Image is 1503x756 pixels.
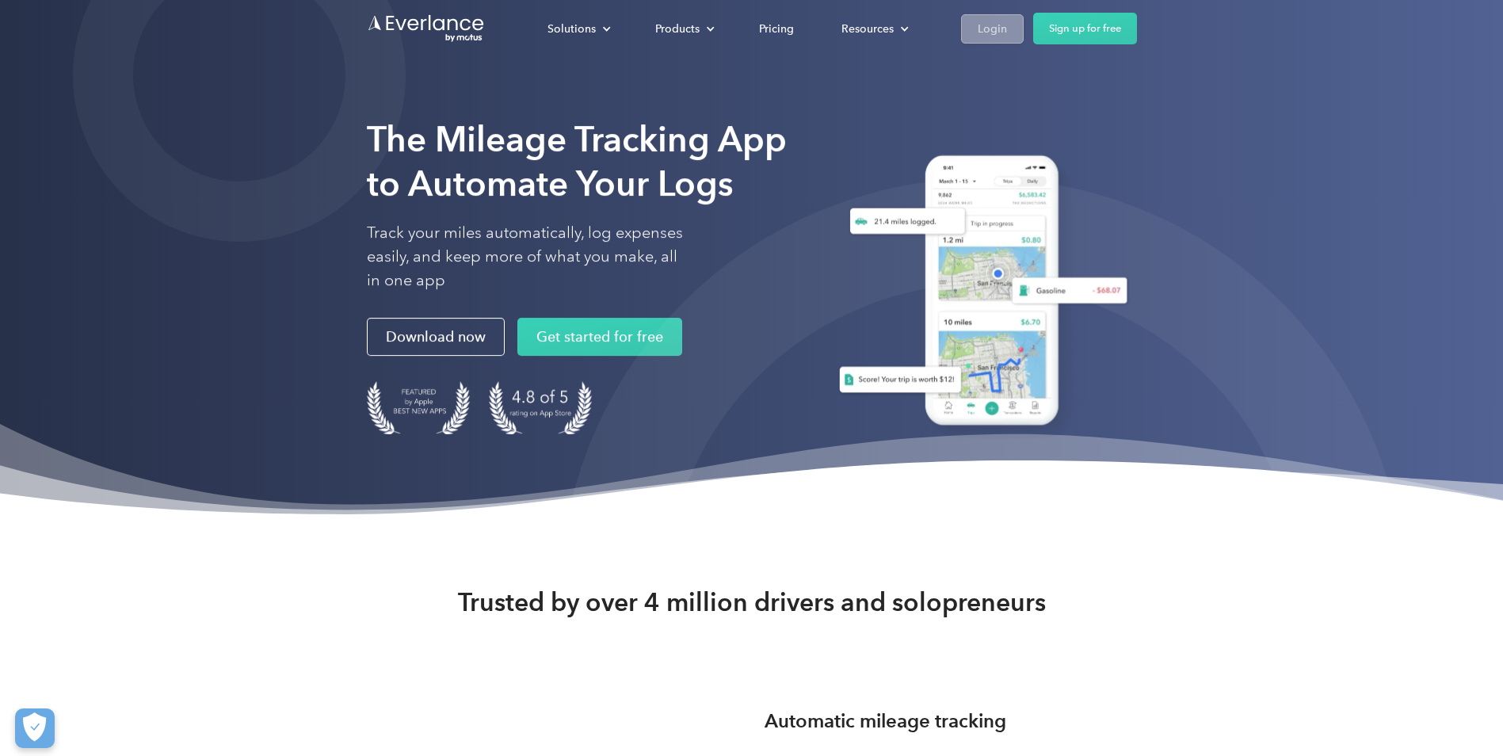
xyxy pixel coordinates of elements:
[532,15,624,43] div: Solutions
[765,707,1006,735] h3: Automatic mileage tracking
[367,381,470,434] img: Badge for Featured by Apple Best New Apps
[759,19,794,39] div: Pricing
[743,15,810,43] a: Pricing
[655,19,700,39] div: Products
[826,15,921,43] div: Resources
[961,14,1024,44] a: Login
[1033,13,1137,44] a: Sign up for free
[367,318,505,356] a: Download now
[367,13,486,44] a: Go to homepage
[15,708,55,748] button: Cookies Settings
[820,143,1137,444] img: Everlance, mileage tracker app, expense tracking app
[517,318,682,356] a: Get started for free
[547,19,596,39] div: Solutions
[489,381,592,434] img: 4.9 out of 5 stars on the app store
[458,586,1046,618] strong: Trusted by over 4 million drivers and solopreneurs
[841,19,894,39] div: Resources
[367,118,787,204] strong: The Mileage Tracking App to Automate Your Logs
[978,19,1007,39] div: Login
[639,15,727,43] div: Products
[367,221,684,292] p: Track your miles automatically, log expenses easily, and keep more of what you make, all in one app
